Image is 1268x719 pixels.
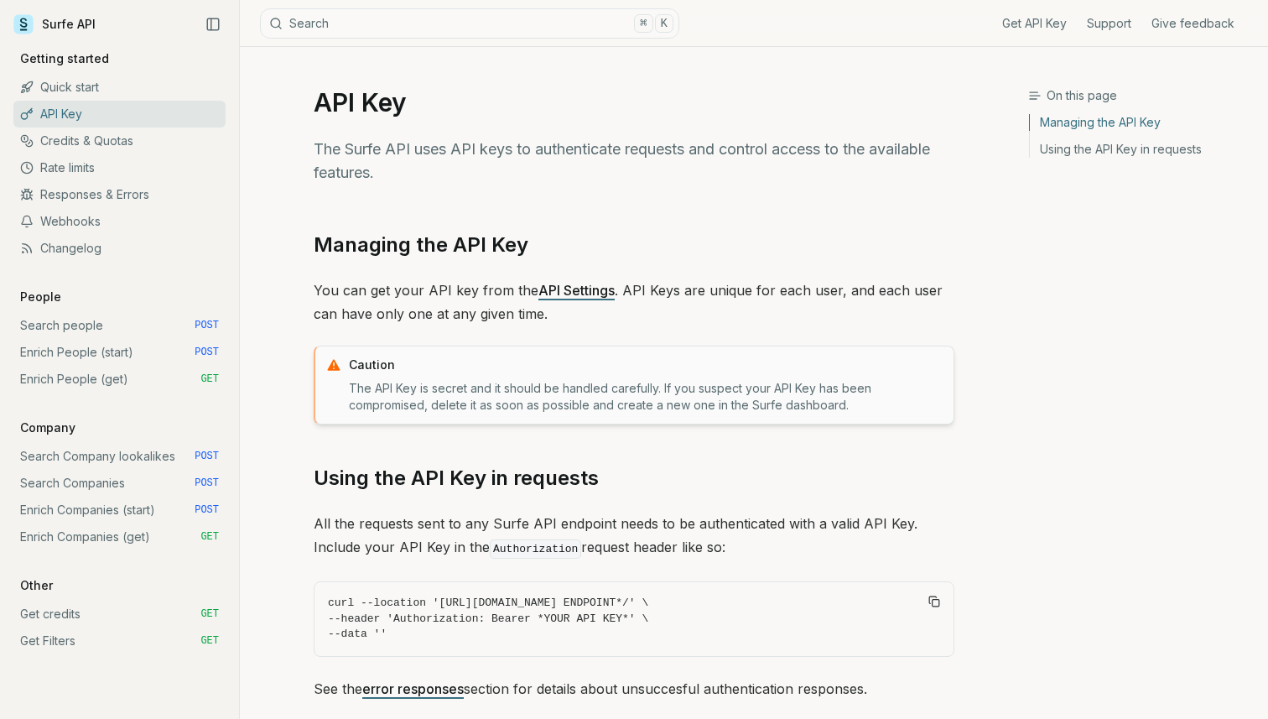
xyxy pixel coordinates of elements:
span: POST [195,319,219,332]
a: Enrich Companies (get) GET [13,524,226,550]
p: All the requests sent to any Surfe API endpoint needs to be authenticated with a valid API Key. I... [314,512,954,561]
a: API Settings [538,282,615,299]
span: GET [200,634,219,648]
code: curl --location '[URL][DOMAIN_NAME] ENDPOINT*/' \ --header 'Authorization: Bearer *YOUR API KEY*'... [328,596,940,643]
button: Copy Text [922,589,947,614]
a: Get Filters GET [13,628,226,654]
span: GET [200,607,219,621]
p: The API Key is secret and it should be handled carefully. If you suspect your API Key has been co... [349,380,943,414]
span: GET [200,530,219,544]
a: Enrich People (get) GET [13,366,226,393]
a: Credits & Quotas [13,128,226,154]
a: Enrich People (start) POST [13,339,226,366]
span: GET [200,373,219,386]
a: Using the API Key in requests [1030,136,1255,158]
kbd: K [655,14,673,33]
span: POST [195,477,219,490]
p: Caution [349,357,943,373]
p: Other [13,577,60,594]
a: Give feedback [1151,15,1234,32]
p: Company [13,419,82,436]
a: Managing the API Key [314,232,528,258]
a: Responses & Errors [13,181,226,208]
span: POST [195,450,219,463]
a: Webhooks [13,208,226,235]
a: Get API Key [1002,15,1067,32]
p: People [13,289,68,305]
a: Search people POST [13,312,226,339]
h3: On this page [1028,87,1255,104]
a: Using the API Key in requests [314,465,599,492]
p: The Surfe API uses API keys to authenticate requests and control access to the available features. [314,138,954,185]
a: Enrich Companies (start) POST [13,497,226,524]
a: Support [1087,15,1131,32]
a: Search Companies POST [13,470,226,497]
button: Search⌘K [260,8,679,39]
span: POST [195,346,219,359]
span: POST [195,503,219,517]
a: Managing the API Key [1030,114,1255,136]
a: Quick start [13,74,226,101]
a: Rate limits [13,154,226,181]
code: Authorization [490,539,581,559]
a: error responses [362,680,464,697]
a: Get credits GET [13,601,226,628]
h1: API Key [314,87,954,117]
p: See the section for details about unsuccesful authentication responses. [314,677,954,701]
a: API Key [13,101,226,128]
a: Search Company lookalikes POST [13,443,226,470]
button: Collapse Sidebar [200,12,226,37]
a: Changelog [13,235,226,262]
p: Getting started [13,50,116,67]
p: You can get your API key from the . API Keys are unique for each user, and each user can have onl... [314,279,954,326]
kbd: ⌘ [634,14,652,33]
a: Surfe API [13,12,96,37]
